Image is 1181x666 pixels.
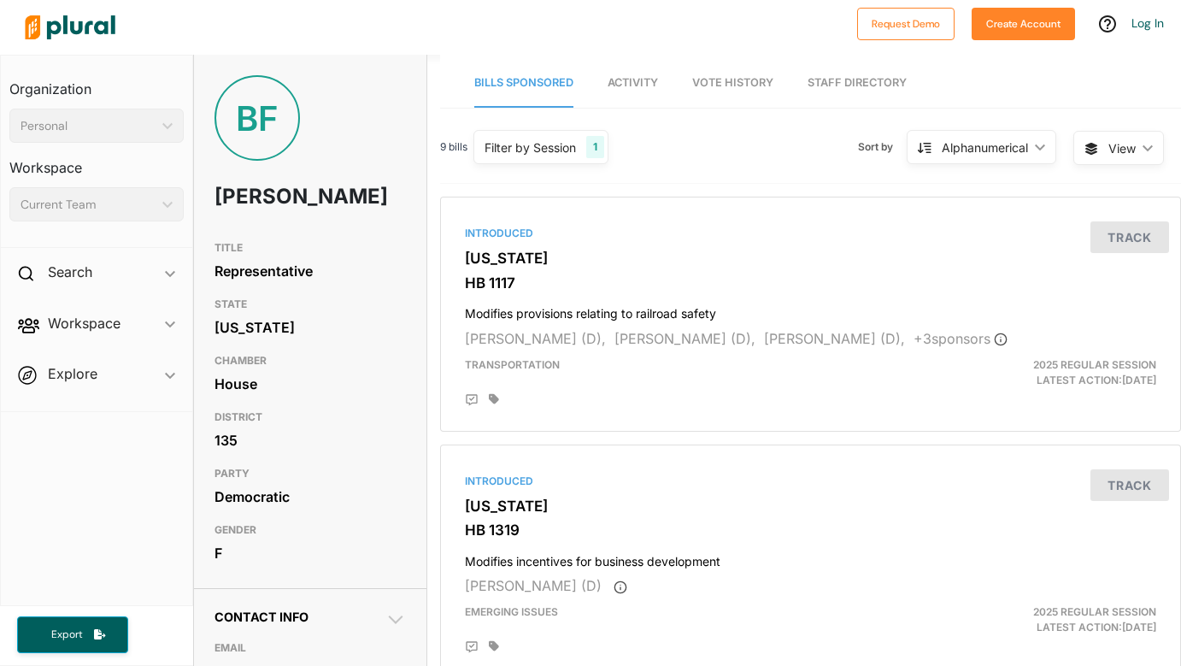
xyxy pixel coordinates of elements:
a: Bills Sponsored [474,59,573,108]
div: Introduced [465,226,1156,241]
span: Vote History [692,76,773,89]
a: Vote History [692,59,773,108]
span: [PERSON_NAME] (D), [465,330,606,347]
h3: DISTRICT [214,407,406,427]
div: Democratic [214,484,406,510]
button: Create Account [972,8,1075,40]
span: Sort by [858,139,907,155]
div: Add Position Statement [465,640,479,654]
span: Bills Sponsored [474,76,573,89]
button: Request Demo [857,8,955,40]
div: Add tags [489,640,499,652]
span: [PERSON_NAME] (D) [465,577,602,594]
div: Alphanumerical [942,139,1028,156]
a: Staff Directory [808,59,907,108]
div: Introduced [465,474,1156,489]
span: 2025 Regular Session [1033,358,1156,371]
h3: Organization [9,64,184,102]
a: Request Demo [857,14,955,32]
h3: [US_STATE] [465,498,1156,515]
span: Contact Info [214,610,308,624]
div: Add tags [489,393,499,405]
div: Personal [21,117,156,135]
span: Activity [608,76,658,89]
div: Latest Action: [DATE] [930,357,1169,388]
span: [PERSON_NAME] (D), [614,330,755,347]
button: Track [1090,221,1169,253]
div: Filter by Session [485,139,576,156]
h3: HB 1117 [465,274,1156,292]
div: F [214,540,406,566]
span: [PERSON_NAME] (D), [764,330,905,347]
div: 1 [586,136,604,158]
div: Representative [214,258,406,284]
h1: [PERSON_NAME] [214,171,329,222]
span: Emerging Issues [465,605,558,618]
span: View [1108,139,1136,157]
h3: STATE [214,294,406,315]
h4: Modifies incentives for business development [465,546,1156,569]
div: 135 [214,427,406,453]
a: Log In [1131,15,1164,31]
h3: TITLE [214,238,406,258]
button: Export [17,616,128,653]
div: BF [214,75,300,161]
h4: Modifies provisions relating to railroad safety [465,298,1156,321]
span: 9 bills [440,139,467,155]
div: Add Position Statement [465,393,479,407]
h3: HB 1319 [465,522,1156,539]
h3: PARTY [214,463,406,484]
button: Track [1090,469,1169,501]
h3: GENDER [214,520,406,540]
span: Export [39,628,94,642]
span: 2025 Regular Session [1033,605,1156,618]
h3: [US_STATE] [465,250,1156,267]
a: Create Account [972,14,1075,32]
h2: Search [48,262,92,281]
div: House [214,371,406,397]
span: + 3 sponsor s [914,330,1008,347]
h3: Workspace [9,143,184,180]
h3: CHAMBER [214,351,406,371]
span: Transportation [465,358,560,371]
a: Activity [608,59,658,108]
div: [US_STATE] [214,315,406,340]
h3: EMAIL [214,638,406,658]
div: Latest Action: [DATE] [930,604,1169,635]
div: Current Team [21,196,156,214]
